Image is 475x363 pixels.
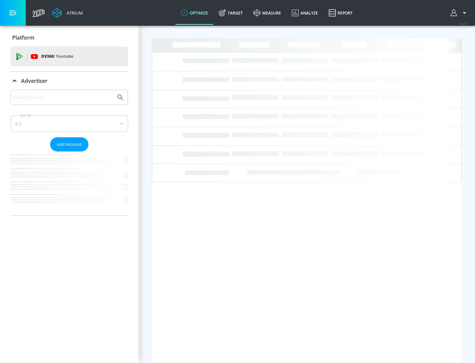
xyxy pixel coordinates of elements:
div: DV360: Youtube [11,47,128,66]
p: Platform [12,34,34,41]
button: Add Account [50,137,88,151]
label: Sort By [19,113,33,117]
a: Target [213,1,248,25]
a: Atrium [52,8,83,18]
a: Report [323,1,358,25]
div: Atrium [64,10,83,16]
a: measure [248,1,286,25]
p: Youtube [56,53,73,60]
a: optimize [175,1,213,25]
p: Advertiser [21,77,47,84]
div: Advertiser [11,90,128,215]
div: A-Z [11,115,128,132]
input: Search by name [13,93,113,102]
nav: list of Advertiser [11,151,128,215]
p: DV360: [41,53,73,60]
span: v 4.25.2 [459,22,468,25]
span: Add Account [57,141,82,148]
div: Platform [11,28,128,47]
div: Advertiser [11,72,128,90]
a: Analyze [286,1,323,25]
